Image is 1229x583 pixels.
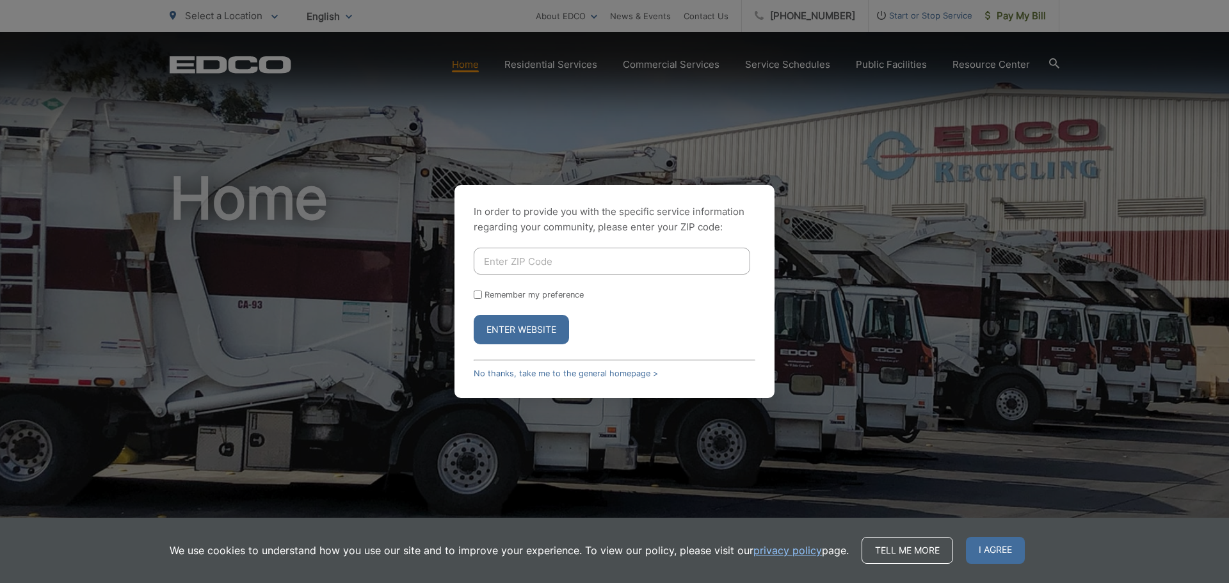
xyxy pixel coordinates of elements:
[474,204,755,235] p: In order to provide you with the specific service information regarding your community, please en...
[474,315,569,344] button: Enter Website
[862,537,953,564] a: Tell me more
[170,543,849,558] p: We use cookies to understand how you use our site and to improve your experience. To view our pol...
[474,248,750,275] input: Enter ZIP Code
[753,543,822,558] a: privacy policy
[485,290,584,299] label: Remember my preference
[474,369,658,378] a: No thanks, take me to the general homepage >
[966,537,1025,564] span: I agree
